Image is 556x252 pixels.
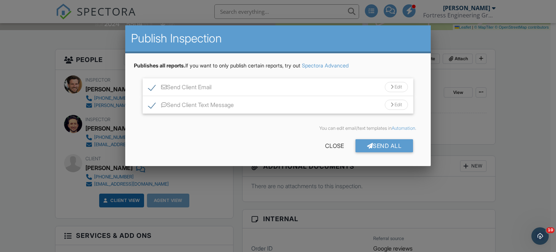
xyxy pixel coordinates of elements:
a: Automation [392,125,415,131]
div: You can edit email/text templates in . [140,125,417,131]
label: Send Client Text Message [148,102,234,111]
div: Send All [355,139,413,152]
strong: Publishes all reports. [134,62,185,69]
div: Edit [385,100,408,110]
span: 10 [546,227,555,233]
iframe: Intercom live chat [531,227,549,245]
h2: Publish Inspection [131,31,425,46]
label: Send Client Email [148,84,211,93]
span: If you want to only publish certain reports, try out [134,62,300,69]
div: Close [313,139,355,152]
a: Spectora Advanced [302,62,349,69]
div: Edit [385,82,408,92]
